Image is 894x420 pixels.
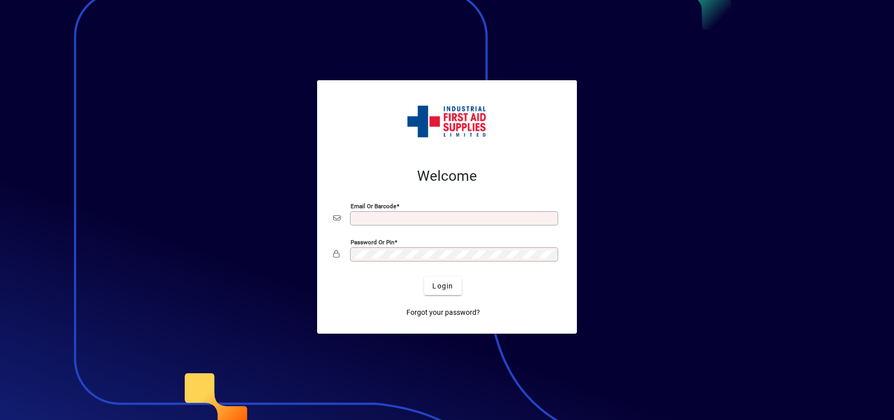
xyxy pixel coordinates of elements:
[432,281,453,292] span: Login
[402,303,484,321] a: Forgot your password?
[333,168,561,185] h2: Welcome
[424,277,461,295] button: Login
[406,307,480,318] span: Forgot your password?
[351,239,394,246] mat-label: Password or Pin
[351,203,396,210] mat-label: Email or Barcode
